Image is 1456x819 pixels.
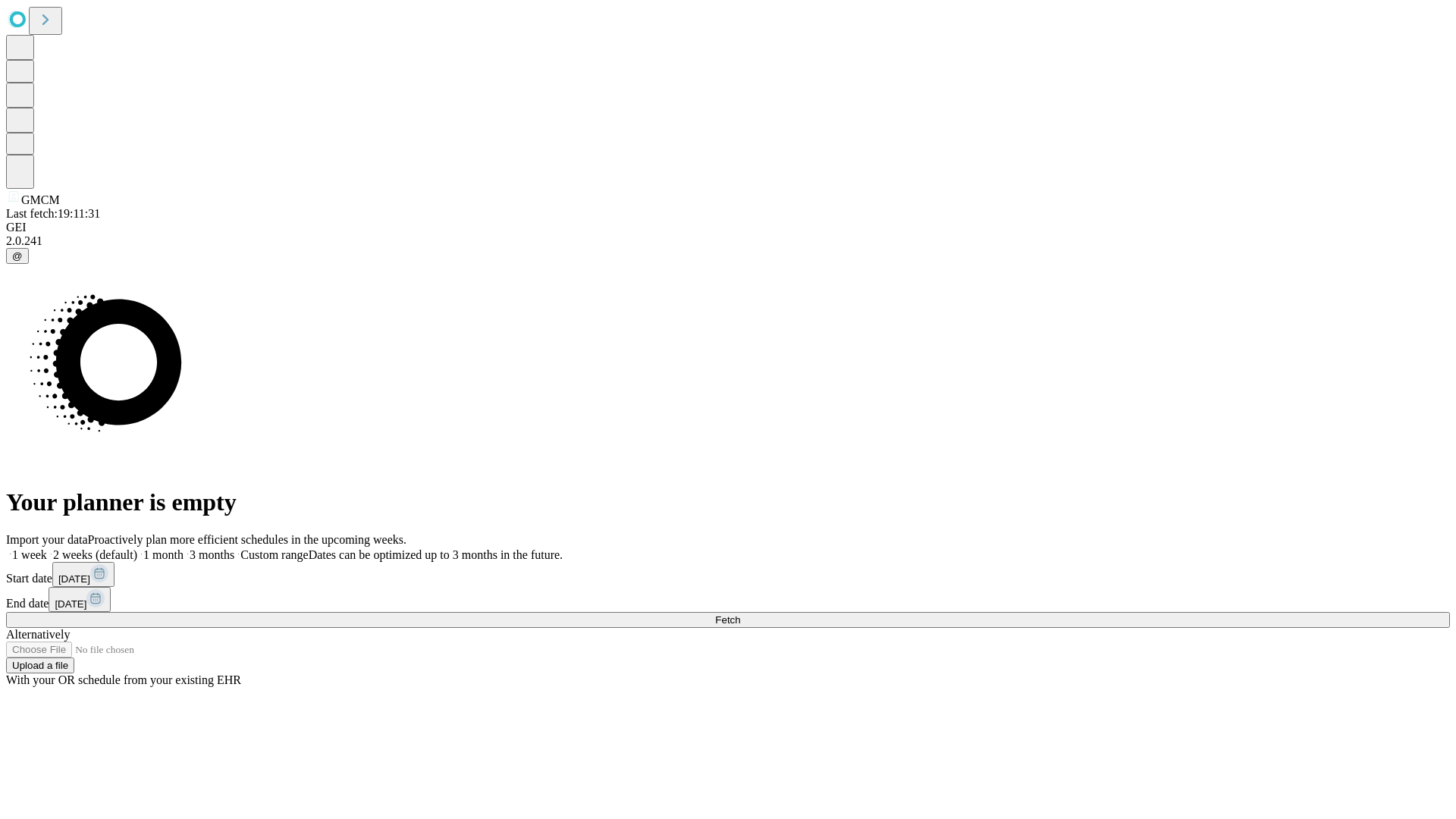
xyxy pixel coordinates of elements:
[88,533,406,546] span: Proactively plan more efficient schedules in the upcoming weeks.
[715,614,740,626] span: Fetch
[6,488,1450,516] h1: Your planner is empty
[55,598,86,610] span: [DATE]
[190,548,234,561] span: 3 months
[6,234,1450,248] div: 2.0.241
[6,657,74,673] button: Upload a file
[6,221,1450,234] div: GEI
[6,533,88,546] span: Import your data
[6,562,1450,587] div: Start date
[6,207,100,220] span: Last fetch: 19:11:31
[53,548,137,561] span: 2 weeks (default)
[309,548,563,561] span: Dates can be optimized up to 3 months in the future.
[6,248,29,264] button: @
[49,587,111,612] button: [DATE]
[240,548,308,561] span: Custom range
[52,562,115,587] button: [DATE]
[12,548,47,561] span: 1 week
[6,628,70,641] span: Alternatively
[143,548,184,561] span: 1 month
[6,612,1450,628] button: Fetch
[58,573,90,585] span: [DATE]
[6,587,1450,612] div: End date
[6,673,241,686] span: With your OR schedule from your existing EHR
[21,193,60,206] span: GMCM
[12,250,23,262] span: @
